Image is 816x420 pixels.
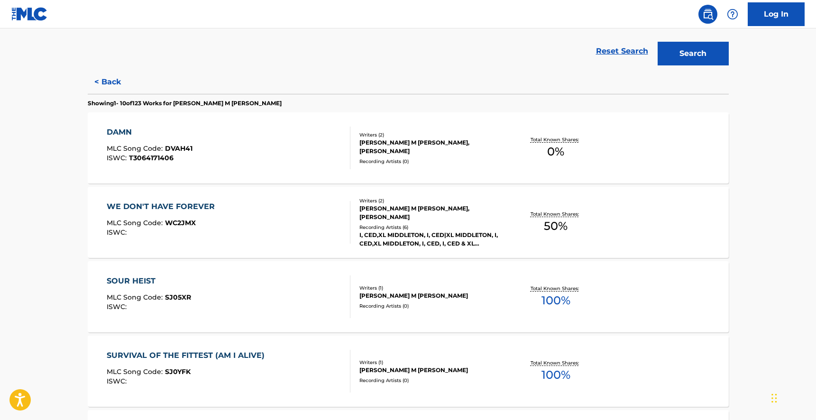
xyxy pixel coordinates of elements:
[107,350,269,361] div: SURVIVAL OF THE FITTEST (AM I ALIVE)
[107,275,191,287] div: SOUR HEIST
[359,131,503,138] div: Writers ( 2 )
[727,9,738,20] img: help
[359,158,503,165] div: Recording Artists ( 0 )
[165,367,191,376] span: SJ0YFK
[359,138,503,155] div: [PERSON_NAME] M [PERSON_NAME], [PERSON_NAME]
[541,292,570,309] span: 100 %
[359,284,503,292] div: Writers ( 1 )
[88,187,729,258] a: WE DON'T HAVE FOREVERMLC Song Code:WC2JMXISWC:Writers (2)[PERSON_NAME] M [PERSON_NAME], [PERSON_N...
[107,201,220,212] div: WE DON'T HAVE FOREVER
[702,9,714,20] img: search
[165,144,193,153] span: DVAH41
[531,285,581,292] p: Total Known Shares:
[165,219,196,227] span: WC2JMX
[359,204,503,221] div: [PERSON_NAME] M [PERSON_NAME], [PERSON_NAME]
[107,367,165,376] span: MLC Song Code :
[359,377,503,384] div: Recording Artists ( 0 )
[531,210,581,218] p: Total Known Shares:
[531,359,581,366] p: Total Known Shares:
[88,336,729,407] a: SURVIVAL OF THE FITTEST (AM I ALIVE)MLC Song Code:SJ0YFKISWC:Writers (1)[PERSON_NAME] M [PERSON_N...
[129,154,174,162] span: T3064171406
[359,366,503,374] div: [PERSON_NAME] M [PERSON_NAME]
[107,377,129,385] span: ISWC :
[165,293,191,301] span: SJ05XR
[698,5,717,24] a: Public Search
[547,143,564,160] span: 0 %
[769,374,816,420] iframe: Chat Widget
[723,5,742,24] div: Help
[11,7,48,21] img: MLC Logo
[359,292,503,300] div: [PERSON_NAME] M [PERSON_NAME]
[748,2,805,26] a: Log In
[541,366,570,383] span: 100 %
[531,136,581,143] p: Total Known Shares:
[88,70,145,94] button: < Back
[88,99,282,108] p: Showing 1 - 10 of 123 Works for [PERSON_NAME] M [PERSON_NAME]
[88,112,729,183] a: DAMNMLC Song Code:DVAH41ISWC:T3064171406Writers (2)[PERSON_NAME] M [PERSON_NAME], [PERSON_NAME]Re...
[107,127,193,138] div: DAMN
[107,144,165,153] span: MLC Song Code :
[107,228,129,237] span: ISWC :
[359,231,503,248] div: I, CED,XL MIDDLETON, I, CED|XL MIDDLETON, I, CED,XL MIDDLETON, I, CED, I, CED & XL MIDDLETON
[359,197,503,204] div: Writers ( 2 )
[591,41,653,62] a: Reset Search
[544,218,568,235] span: 50 %
[88,3,729,70] form: Search Form
[107,219,165,227] span: MLC Song Code :
[771,384,777,412] div: Drag
[658,42,729,65] button: Search
[359,359,503,366] div: Writers ( 1 )
[359,302,503,310] div: Recording Artists ( 0 )
[359,224,503,231] div: Recording Artists ( 6 )
[107,293,165,301] span: MLC Song Code :
[107,302,129,311] span: ISWC :
[88,261,729,332] a: SOUR HEISTMLC Song Code:SJ05XRISWC:Writers (1)[PERSON_NAME] M [PERSON_NAME]Recording Artists (0)T...
[107,154,129,162] span: ISWC :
